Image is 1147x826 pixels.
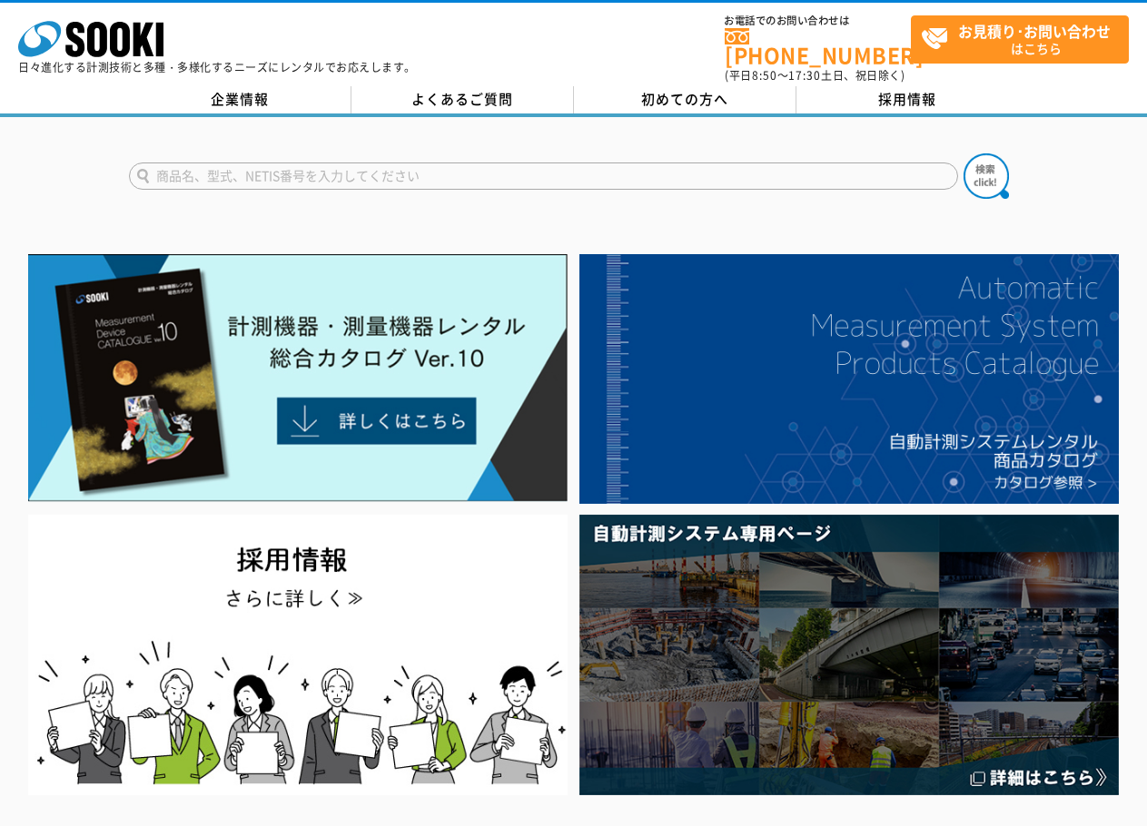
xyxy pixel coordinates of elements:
[752,67,777,84] span: 8:50
[129,162,958,190] input: 商品名、型式、NETIS番号を入力してください
[579,254,1119,503] img: 自動計測システムカタログ
[574,86,796,113] a: 初めての方へ
[911,15,1129,64] a: お見積り･お問い合わせはこちら
[964,153,1009,199] img: btn_search.png
[129,86,351,113] a: 企業情報
[28,254,568,501] img: Catalog Ver10
[725,15,911,26] span: お電話でのお問い合わせは
[788,67,821,84] span: 17:30
[18,62,416,73] p: 日々進化する計測技術と多種・多様化するニーズにレンタルでお応えします。
[28,515,568,795] img: SOOKI recruit
[958,20,1111,42] strong: お見積り･お問い合わせ
[725,67,905,84] span: (平日 ～ 土日、祝日除く)
[579,515,1119,795] img: 自動計測システム専用ページ
[641,89,728,109] span: 初めての方へ
[796,86,1019,113] a: 採用情報
[725,28,911,65] a: [PHONE_NUMBER]
[921,16,1128,62] span: はこちら
[351,86,574,113] a: よくあるご質問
